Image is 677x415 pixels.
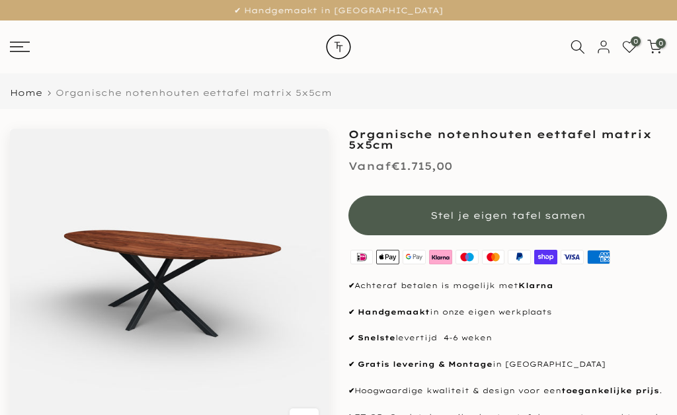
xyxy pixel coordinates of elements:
[348,248,375,266] img: ideal
[518,281,553,290] strong: Klarna
[348,333,354,342] strong: ✔
[506,248,533,266] img: paypal
[631,36,641,46] span: 0
[1,348,67,414] iframe: toggle-frame
[348,129,667,150] h1: Organische notenhouten eettafel matrix 5x5cm
[348,280,667,293] p: Achteraf betalen is mogelijk met
[561,386,659,395] strong: toegankelijke prijs
[430,209,586,221] span: Stel je eigen tafel samen
[454,248,480,266] img: maestro
[656,38,666,48] span: 0
[647,40,662,54] a: 0
[358,359,493,369] strong: Gratis levering & Montage
[427,248,454,266] img: klarna
[358,307,430,317] strong: Handgemaakt
[10,89,42,97] a: Home
[480,248,506,266] img: master
[348,307,354,317] strong: ✔
[17,3,660,18] p: ✔ Handgemaakt in [GEOGRAPHIC_DATA]
[315,20,362,73] img: trend-table
[56,87,332,98] span: Organische notenhouten eettafel matrix 5x5cm
[348,157,452,176] div: €1.715,00
[348,332,667,345] p: levertijd 4-6 weken
[622,40,637,54] a: 0
[585,248,612,266] img: american express
[348,386,354,395] strong: ✔
[348,385,667,398] p: Hoogwaardige kwaliteit & design voor een .
[401,248,428,266] img: google pay
[358,333,395,342] strong: Snelste
[348,306,667,319] p: in onze eigen werkplaats
[348,196,667,235] button: Stel je eigen tafel samen
[348,359,354,369] strong: ✔
[375,248,401,266] img: apple pay
[533,248,559,266] img: shopify pay
[559,248,586,266] img: visa
[348,281,354,290] strong: ✔
[348,159,391,172] span: Vanaf
[348,358,667,371] p: in [GEOGRAPHIC_DATA]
